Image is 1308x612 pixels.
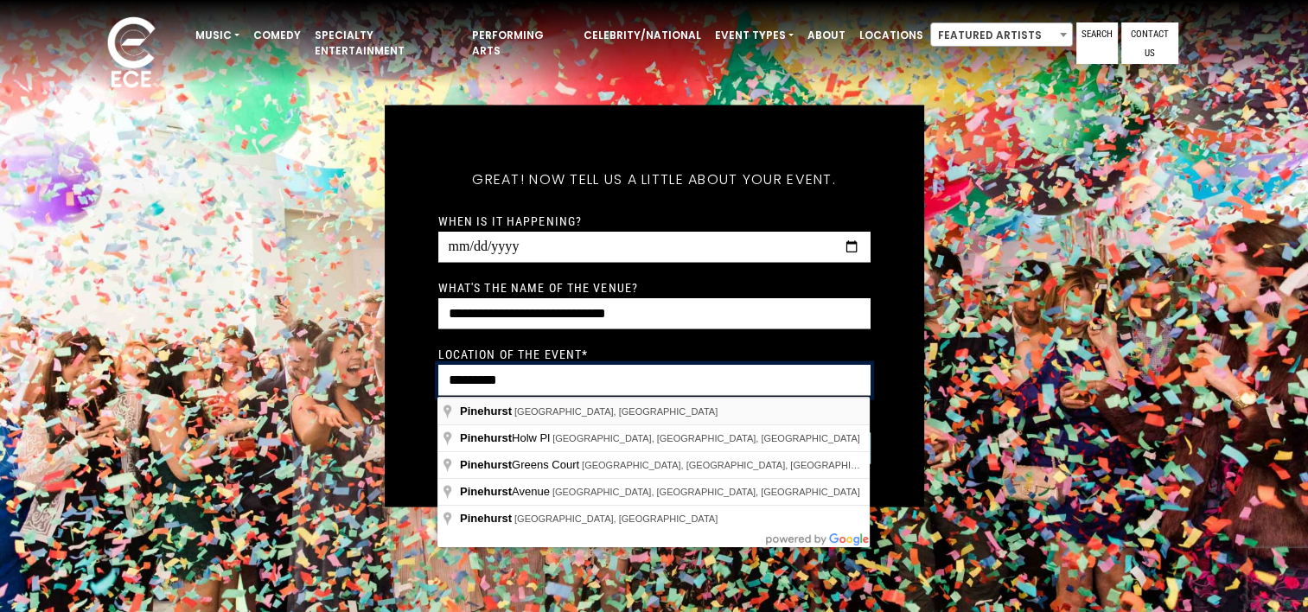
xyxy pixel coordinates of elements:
[514,406,718,417] span: [GEOGRAPHIC_DATA], [GEOGRAPHIC_DATA]
[246,21,308,50] a: Comedy
[460,458,512,471] span: Pinehurst
[438,214,583,229] label: When is it happening?
[308,21,465,66] a: Specialty Entertainment
[438,149,871,211] h5: Great! Now tell us a little about your event.
[460,458,582,471] span: Greens Court
[582,460,890,470] span: [GEOGRAPHIC_DATA], [GEOGRAPHIC_DATA], [GEOGRAPHIC_DATA]
[460,431,552,444] span: Holw Pl
[852,21,930,50] a: Locations
[577,21,708,50] a: Celebrity/National
[930,22,1073,47] span: Featured Artists
[460,431,512,444] span: Pinehurst
[460,405,512,418] span: Pinehurst
[188,21,246,50] a: Music
[801,21,852,50] a: About
[514,513,718,524] span: [GEOGRAPHIC_DATA], [GEOGRAPHIC_DATA]
[460,485,512,498] span: Pinehurst
[88,12,175,96] img: ece_new_logo_whitev2-1.png
[1076,22,1118,64] a: Search
[438,347,589,362] label: Location of the event
[552,487,860,497] span: [GEOGRAPHIC_DATA], [GEOGRAPHIC_DATA], [GEOGRAPHIC_DATA]
[931,23,1072,48] span: Featured Artists
[708,21,801,50] a: Event Types
[465,21,577,66] a: Performing Arts
[552,433,860,443] span: [GEOGRAPHIC_DATA], [GEOGRAPHIC_DATA], [GEOGRAPHIC_DATA]
[460,512,512,525] span: Pinehurst
[460,485,552,498] span: Avenue
[438,280,638,296] label: What's the name of the venue?
[1121,22,1178,64] a: Contact Us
